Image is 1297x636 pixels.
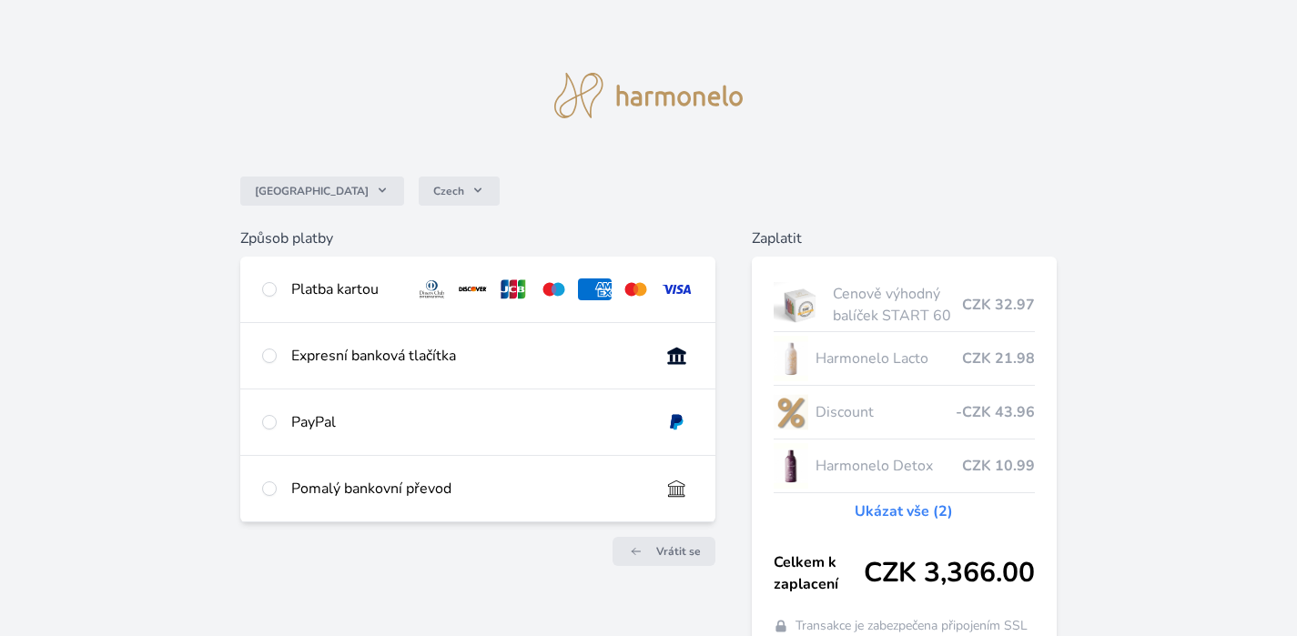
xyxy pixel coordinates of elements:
img: start.jpg [774,282,826,328]
span: Discount [816,401,956,423]
span: CZK 10.99 [962,455,1035,477]
img: amex.svg [578,278,612,300]
img: visa.svg [660,278,694,300]
span: -CZK 43.96 [956,401,1035,423]
img: discover.svg [456,278,490,300]
span: Vrátit se [656,544,701,559]
img: discount-lo.png [774,389,808,435]
span: [GEOGRAPHIC_DATA] [255,184,369,198]
button: [GEOGRAPHIC_DATA] [240,177,404,206]
img: onlineBanking_CZ.svg [660,345,694,367]
span: Harmonelo Lacto [816,348,962,369]
span: Transakce je zabezpečena připojením SSL [795,617,1028,635]
div: Pomalý bankovní převod [291,478,645,500]
img: mc.svg [619,278,653,300]
a: Ukázat vše (2) [855,500,953,522]
img: logo.svg [554,73,744,118]
span: CZK 21.98 [962,348,1035,369]
img: paypal.svg [660,411,694,433]
img: CLEAN_LACTO_se_stinem_x-hi-lo.jpg [774,336,808,381]
img: bankTransfer_IBAN.svg [660,478,694,500]
a: Vrátit se [613,537,715,566]
img: jcb.svg [497,278,531,300]
img: diners.svg [415,278,449,300]
div: PayPal [291,411,645,433]
h6: Zaplatit [752,227,1057,249]
span: Harmonelo Detox [816,455,962,477]
span: Czech [433,184,464,198]
img: maestro.svg [537,278,571,300]
div: Platba kartou [291,278,400,300]
span: Cenově výhodný balíček START 60 [833,283,962,327]
span: Celkem k zaplacení [774,551,864,595]
span: CZK 3,366.00 [864,557,1035,590]
button: Czech [419,177,500,206]
img: DETOX_se_stinem_x-lo.jpg [774,443,808,489]
h6: Způsob platby [240,227,715,249]
div: Expresní banková tlačítka [291,345,645,367]
span: CZK 32.97 [962,294,1035,316]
